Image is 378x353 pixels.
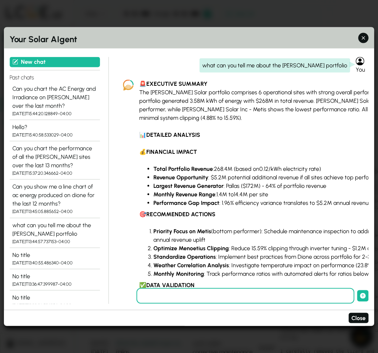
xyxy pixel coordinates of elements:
[10,70,100,82] h4: Past chats
[153,191,215,198] strong: Monthly Revenue Range
[356,66,368,74] div: You
[153,183,224,189] strong: Largest Revenue Generator
[12,110,97,117] div: [DATE]T15:44:20.128849-04:00
[10,248,100,269] button: No title [DATE]T13:40:55.486340-04:00
[10,141,100,180] button: Can you chart the performance of all the [PERSON_NAME] sites over the last 13 months? [DATE]T15:3...
[153,253,216,260] strong: Standardize Operations
[153,166,213,172] strong: Total Portfolio Revenue
[12,259,97,266] div: [DATE]T13:40:55.486340-04:00
[12,84,97,110] div: Can you chart the AC Energy and Irradiance on [PERSON_NAME] over the last month?
[146,282,194,288] strong: DATA VALIDATION
[12,183,97,208] div: Can you show me a line chart of ac energy produced on dione for the last 12 months?
[146,211,215,218] strong: RECOMMENDED ACTIONS
[146,149,197,155] strong: FINANCIAL IMPACT
[12,170,97,176] div: [DATE]T15:37:20.346662-04:00
[10,269,100,290] button: No title [DATE]T13:36:47.399987-04:00
[153,245,229,252] strong: Optimize Menoetius Clipping
[12,208,97,215] div: [DATE]T13:45:05.885652-04:00
[10,180,100,218] button: Can you show me a line chart of ac energy produced on dione for the last 12 months? [DATE]T13:45:...
[10,57,100,67] button: New chat
[12,280,97,287] div: [DATE]T13:36:47.399987-04:00
[12,302,97,309] div: [DATE]T13:30:36.594354-04:00
[10,82,100,120] button: Can you chart the AC Energy and Irradiance on [PERSON_NAME] over the last month? [DATE]T15:44:20....
[10,120,100,141] button: Hello? [DATE]T15:40:58.533029-04:00
[214,166,259,172] span: 268.4M (based on
[10,291,100,312] button: No title [DATE]T13:30:36.594354-04:00
[199,58,350,73] div: what can you tell me about the [PERSON_NAME] portfolio
[12,123,97,131] div: Hello?
[12,293,97,302] div: No title
[349,313,368,323] button: Close
[12,272,97,280] div: No title
[10,218,100,248] button: what can you tell me about the [PERSON_NAME] portfolio [DATE]T13:44:57.737153-04:00
[12,251,97,259] div: No title
[216,191,234,198] span: 1.4M to
[10,33,369,46] h2: Your Solar AIgent
[153,262,229,269] strong: Weather Correlation Analysis
[12,221,97,238] div: what can you tell me about the [PERSON_NAME] portfolio
[153,174,208,181] strong: Revenue Opportunity
[153,200,219,206] strong: Performance Gap Impact
[12,238,97,245] div: [DATE]T13:44:57.737153-04:00
[12,131,97,138] div: [DATE]T15:40:58.533029-04:00
[153,228,211,235] strong: Priority Focus on Metis
[153,270,204,277] strong: Monthly Monitoring
[146,80,208,87] strong: EXECUTIVE SUMMARY
[12,144,97,170] div: Can you chart the performance of all the [PERSON_NAME] sites over the last 13 months?
[146,131,200,138] strong: DETAILED ANALYSIS
[123,80,134,91] img: LCOE.ai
